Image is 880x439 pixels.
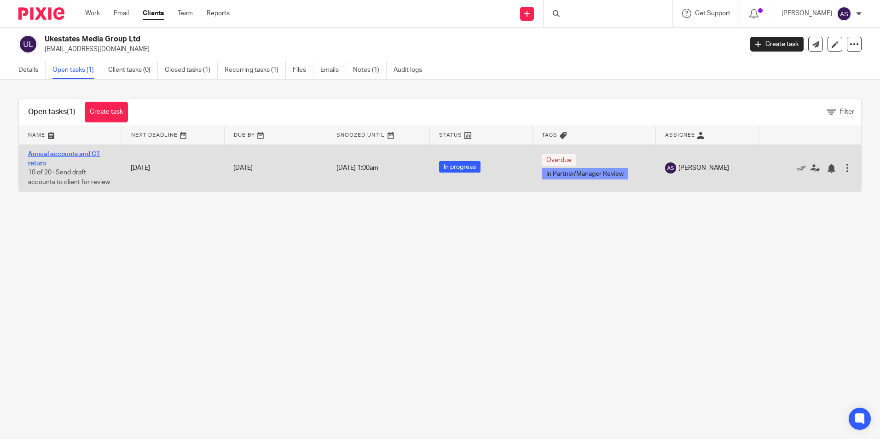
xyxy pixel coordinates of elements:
a: Mark as done [797,163,811,173]
span: (1) [67,108,75,116]
a: Closed tasks (1) [165,61,218,79]
span: Get Support [695,10,730,17]
a: Team [178,9,193,18]
span: Snoozed Until [336,133,385,138]
h1: Open tasks [28,107,75,117]
h2: Ukestates Media Group Ltd [45,35,598,44]
a: Emails [320,61,346,79]
span: [DATE] 1:00am [336,165,378,171]
span: [DATE] [233,165,253,171]
span: In progress [439,161,481,173]
a: Annual accounts and CT return [28,151,100,167]
a: Details [18,61,46,79]
img: svg%3E [665,162,676,173]
a: Audit logs [394,61,429,79]
a: Files [293,61,313,79]
p: [EMAIL_ADDRESS][DOMAIN_NAME] [45,45,736,54]
a: Clients [143,9,164,18]
a: Email [114,9,129,18]
span: Filter [839,109,854,115]
a: Create task [750,37,804,52]
a: Create task [85,102,128,122]
td: [DATE] [122,144,224,191]
img: Pixie [18,7,64,20]
span: [PERSON_NAME] [678,163,729,173]
a: Notes (1) [353,61,387,79]
span: Overdue [542,154,576,166]
a: Work [85,9,100,18]
img: svg%3E [18,35,38,54]
a: Reports [207,9,230,18]
span: 10 of 20 · Send draft accounts to client for review [28,169,110,185]
a: Recurring tasks (1) [225,61,286,79]
span: In Partner/Manager Review [542,168,628,179]
span: Tags [542,133,557,138]
a: Client tasks (0) [108,61,158,79]
p: [PERSON_NAME] [782,9,832,18]
img: svg%3E [837,6,851,21]
a: Open tasks (1) [52,61,101,79]
span: Status [439,133,462,138]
